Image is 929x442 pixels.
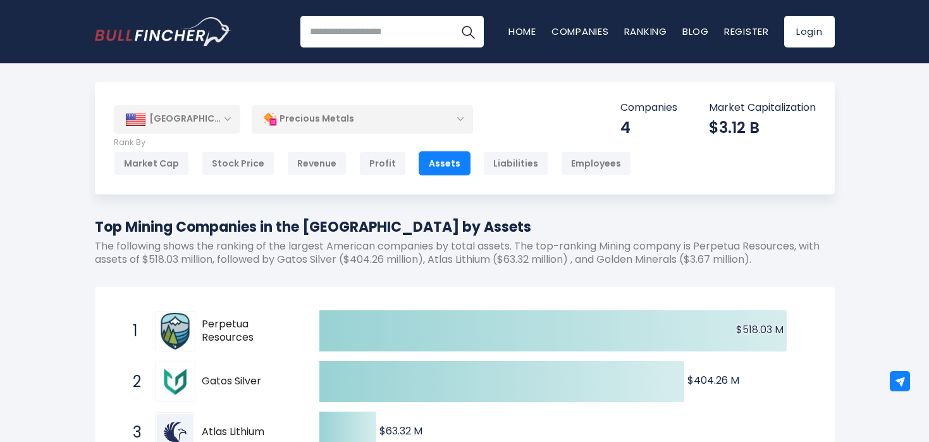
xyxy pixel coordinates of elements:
[202,375,297,388] span: Gatos Silver
[202,151,274,175] div: Stock Price
[709,118,816,137] div: $3.12 B
[287,151,347,175] div: Revenue
[483,151,548,175] div: Liabilities
[419,151,471,175] div: Assets
[359,151,406,175] div: Profit
[784,16,835,47] a: Login
[724,25,769,38] a: Register
[551,25,609,38] a: Companies
[508,25,536,38] a: Home
[620,101,677,115] p: Companies
[736,322,784,337] text: $518.03 M
[620,118,677,137] div: 4
[95,17,231,46] img: Bullfincher logo
[126,320,139,342] span: 1
[114,151,189,175] div: Market Cap
[624,25,667,38] a: Ranking
[114,137,631,148] p: Rank By
[202,318,297,344] span: Perpetua Resources
[95,217,835,237] h1: Top Mining Companies in the [GEOGRAPHIC_DATA] by Assets
[157,363,194,400] img: Gatos Silver
[682,25,709,38] a: Blog
[561,151,631,175] div: Employees
[95,17,231,46] a: Go to homepage
[687,373,739,388] text: $404.26 M
[379,424,422,438] text: $63.32 M
[126,371,139,393] span: 2
[202,426,297,439] span: Atlas Lithium
[157,313,194,350] img: Perpetua Resources
[252,104,473,134] div: Precious Metals
[114,105,240,133] div: [GEOGRAPHIC_DATA]
[95,240,835,267] p: The following shows the ranking of the largest American companies by total assets. The top-rankin...
[709,101,816,115] p: Market Capitalization
[452,16,484,47] button: Search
